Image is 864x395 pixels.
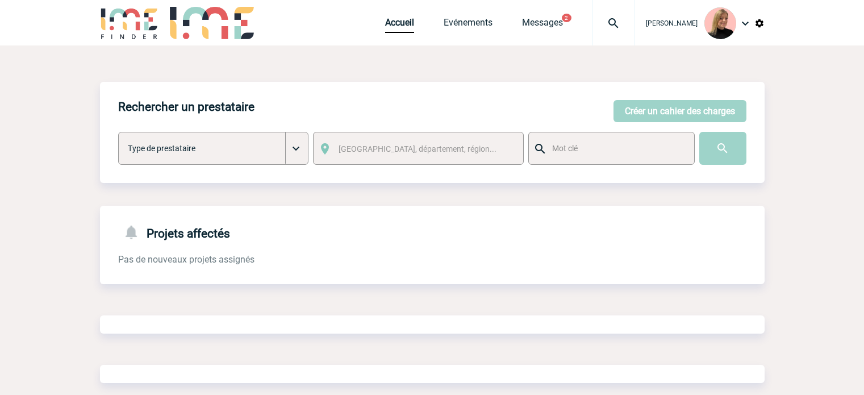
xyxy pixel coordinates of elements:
[118,100,254,114] h4: Rechercher un prestataire
[562,14,571,22] button: 2
[123,224,147,240] img: notifications-24-px-g.png
[646,19,698,27] span: [PERSON_NAME]
[704,7,736,39] img: 131233-0.png
[118,224,230,240] h4: Projets affectés
[100,7,159,39] img: IME-Finder
[444,17,492,33] a: Evénements
[385,17,414,33] a: Accueil
[118,254,254,265] span: Pas de nouveaux projets assignés
[339,144,496,153] span: [GEOGRAPHIC_DATA], département, région...
[699,132,746,165] input: Submit
[522,17,563,33] a: Messages
[549,141,684,156] input: Mot clé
